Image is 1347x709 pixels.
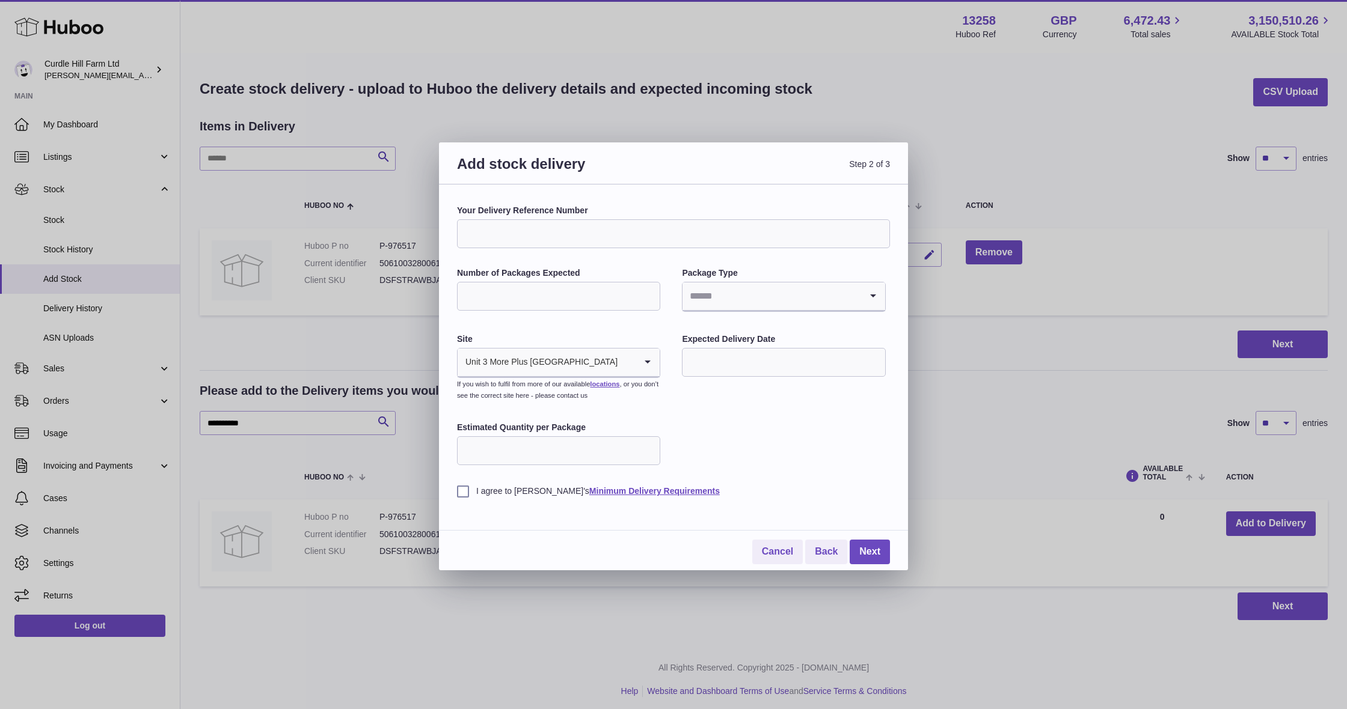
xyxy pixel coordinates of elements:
[457,380,658,399] small: If you wish to fulfil from more of our available , or you don’t see the correct site here - pleas...
[458,348,618,376] span: Unit 3 More Plus [GEOGRAPHIC_DATA]
[683,282,861,310] input: Search for option
[752,540,803,564] a: Cancel
[618,348,636,376] input: Search for option
[589,486,720,496] a: Minimum Delivery Requirements
[590,380,619,388] a: locations
[850,540,890,564] a: Next
[682,267,885,279] label: Package Type
[683,282,885,311] div: Search for option
[457,154,673,187] h3: Add stock delivery
[458,348,660,377] div: Search for option
[673,154,890,187] span: Step 2 of 3
[457,485,890,497] label: I agree to [PERSON_NAME]'s
[805,540,847,564] a: Back
[457,267,660,279] label: Number of Packages Expected
[457,422,660,433] label: Estimated Quantity per Package
[457,333,660,345] label: Site
[457,205,890,216] label: Your Delivery Reference Number
[682,333,885,345] label: Expected Delivery Date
